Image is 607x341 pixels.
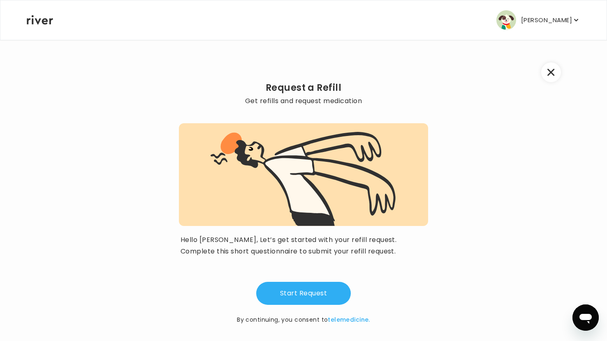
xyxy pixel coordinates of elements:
p: [PERSON_NAME] [521,14,572,26]
button: user avatar[PERSON_NAME] [496,10,580,30]
img: user avatar [496,10,516,30]
p: Hello [PERSON_NAME], Let’s get started with your refill request. Complete this short questionnair... [181,234,427,257]
h2: Request a Refill [179,82,429,94]
p: Get refills and request medication [179,95,429,107]
img: visit complete graphic [211,131,396,226]
a: telemedicine. [328,316,370,324]
p: By continuing, you consent to [237,315,370,325]
button: Start Request [256,282,351,305]
iframe: Button to launch messaging window [572,304,599,331]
